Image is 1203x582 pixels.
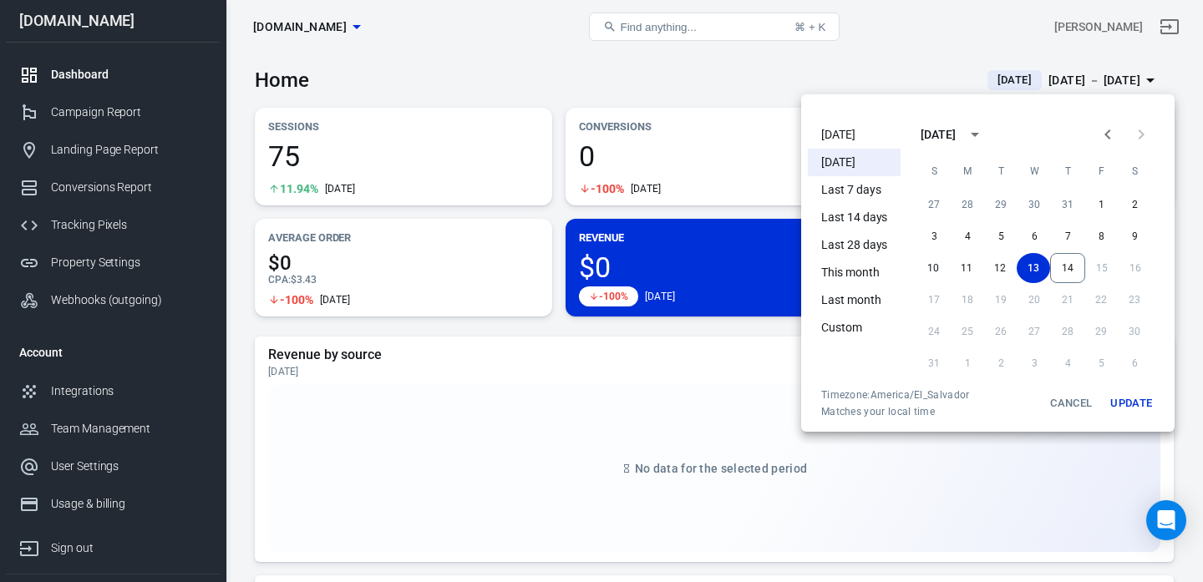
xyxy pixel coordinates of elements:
[1104,388,1158,418] button: Update
[1019,154,1049,188] span: Wednesday
[1018,190,1051,220] button: 30
[1118,190,1151,220] button: 2
[27,43,40,57] img: website_grey.svg
[808,149,901,176] li: [DATE]
[821,388,969,402] div: Timezone: America/El_Salvador
[1118,221,1151,251] button: 9
[919,154,949,188] span: Sunday
[1018,221,1051,251] button: 6
[952,154,982,188] span: Monday
[984,221,1018,251] button: 5
[1053,154,1083,188] span: Thursday
[63,99,150,109] div: Domain Overview
[1084,190,1118,220] button: 1
[917,221,951,251] button: 3
[984,190,1018,220] button: 29
[821,405,969,418] span: Matches your local time
[185,99,282,109] div: Keywords by Traffic
[43,43,184,57] div: Domain: [DOMAIN_NAME]
[1119,154,1150,188] span: Saturday
[808,286,901,314] li: Last month
[808,176,901,204] li: Last 7 days
[808,314,901,342] li: Custom
[916,253,950,283] button: 10
[921,126,956,144] div: [DATE]
[1086,154,1116,188] span: Friday
[45,97,58,110] img: tab_domain_overview_orange.svg
[1044,388,1098,418] button: Cancel
[1051,190,1084,220] button: 31
[1050,253,1085,283] button: 14
[1084,221,1118,251] button: 8
[1051,221,1084,251] button: 7
[166,97,180,110] img: tab_keywords_by_traffic_grey.svg
[808,121,901,149] li: [DATE]
[1146,500,1186,540] div: Open Intercom Messenger
[917,190,951,220] button: 27
[951,221,984,251] button: 4
[961,120,989,149] button: calendar view is open, switch to year view
[950,253,983,283] button: 11
[983,253,1017,283] button: 12
[1091,118,1124,151] button: Previous month
[808,204,901,231] li: Last 14 days
[808,259,901,286] li: This month
[47,27,82,40] div: v 4.0.25
[986,154,1016,188] span: Tuesday
[951,190,984,220] button: 28
[808,231,901,259] li: Last 28 days
[1017,253,1050,283] button: 13
[27,27,40,40] img: logo_orange.svg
